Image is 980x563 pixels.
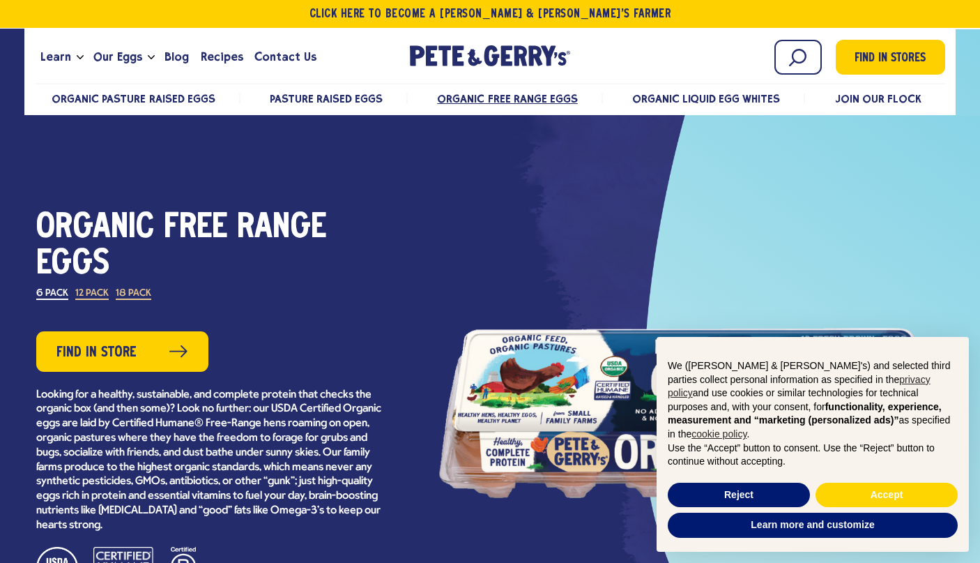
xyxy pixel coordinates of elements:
[116,289,151,300] label: 18 Pack
[52,92,215,105] a: Organic Pasture Raised Eggs
[56,342,137,363] span: Find in Store
[40,48,71,66] span: Learn
[632,92,781,105] a: Organic Liquid Egg Whites
[35,38,77,76] a: Learn
[148,55,155,60] button: Open the dropdown menu for Our Eggs
[36,331,208,372] a: Find in Store
[254,48,316,66] span: Contact Us
[195,38,249,76] a: Recipes
[270,92,383,105] a: Pasture Raised Eggs
[836,40,945,75] a: Find in Stores
[93,48,142,66] span: Our Eggs
[691,428,747,440] a: cookie policy
[668,483,810,508] button: Reject
[77,55,84,60] button: Open the dropdown menu for Learn
[774,40,822,75] input: Search
[201,48,243,66] span: Recipes
[855,50,926,68] span: Find in Stores
[36,388,385,533] p: Looking for a healthy, sustainable, and complete protein that checks the organic box (and then so...
[36,289,68,300] label: 6 Pack
[36,210,385,283] h1: Organic Free Range Eggs
[835,92,921,105] a: Join Our Flock
[668,359,958,442] p: We ([PERSON_NAME] & [PERSON_NAME]'s) and selected third parties collect personal information as s...
[88,38,148,76] a: Our Eggs
[437,92,577,105] a: Organic Free Range Eggs
[35,83,945,113] nav: desktop product menu
[75,289,109,300] label: 12 Pack
[816,483,958,508] button: Accept
[159,38,194,76] a: Blog
[668,513,958,538] button: Learn more and customize
[668,442,958,469] p: Use the “Accept” button to consent. Use the “Reject” button to continue without accepting.
[249,38,322,76] a: Contact Us
[164,48,189,66] span: Blog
